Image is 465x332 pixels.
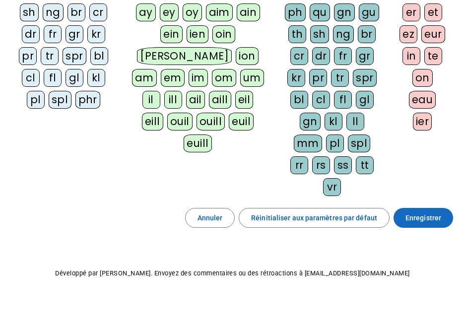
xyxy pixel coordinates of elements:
[294,134,322,152] div: mm
[358,25,376,43] div: br
[184,134,211,152] div: euill
[421,25,445,43] div: eur
[312,47,330,65] div: dr
[325,113,342,131] div: kl
[236,47,259,65] div: ion
[334,47,352,65] div: fr
[235,91,254,109] div: eil
[412,69,433,87] div: on
[334,91,352,109] div: fl
[22,25,40,43] div: dr
[197,113,225,131] div: ouill
[334,3,355,21] div: gn
[167,113,193,131] div: ouil
[424,3,442,21] div: et
[136,3,156,21] div: ay
[160,25,183,43] div: ein
[44,69,62,87] div: fl
[310,25,329,43] div: sh
[239,208,390,228] button: Réinitialiser aux paramètres par défaut
[67,3,85,21] div: br
[198,212,223,224] span: Annuler
[137,47,232,65] div: [PERSON_NAME]
[323,178,341,196] div: vr
[41,47,59,65] div: tr
[409,91,436,109] div: eau
[356,47,374,65] div: gr
[424,47,442,65] div: te
[186,91,205,109] div: ail
[353,69,377,87] div: spr
[66,69,83,87] div: gl
[312,156,330,174] div: rs
[19,47,37,65] div: pr
[187,25,209,43] div: ien
[49,91,71,109] div: spl
[356,91,374,109] div: gl
[212,25,235,43] div: oin
[333,25,354,43] div: ng
[142,113,163,131] div: eill
[326,134,344,152] div: pl
[89,3,107,21] div: cr
[290,156,308,174] div: rr
[43,3,64,21] div: ng
[20,3,39,21] div: sh
[27,91,45,109] div: pl
[288,25,306,43] div: th
[87,25,105,43] div: kr
[399,25,417,43] div: ez
[183,3,202,21] div: oy
[75,91,101,109] div: phr
[290,47,308,65] div: cr
[164,91,182,109] div: ill
[237,3,260,21] div: ain
[285,3,306,21] div: ph
[405,212,441,224] span: Enregistrer
[22,69,40,87] div: cl
[402,47,420,65] div: in
[142,91,160,109] div: il
[346,113,364,131] div: ll
[212,69,236,87] div: om
[63,47,86,65] div: spr
[160,3,179,21] div: ey
[312,91,330,109] div: cl
[189,69,208,87] div: im
[251,212,377,224] span: Réinitialiser aux paramètres par défaut
[348,134,371,152] div: spl
[413,113,432,131] div: ier
[287,69,305,87] div: kr
[132,69,157,87] div: am
[334,156,352,174] div: ss
[161,69,185,87] div: em
[229,113,254,131] div: euil
[90,47,108,65] div: bl
[8,267,457,279] p: Développé par [PERSON_NAME]. Envoyez des commentaires ou des rétroactions à [EMAIL_ADDRESS][DOMAI...
[66,25,83,43] div: gr
[240,69,264,87] div: um
[310,3,330,21] div: qu
[290,91,308,109] div: bl
[87,69,105,87] div: kl
[209,91,231,109] div: aill
[331,69,349,87] div: tr
[402,3,420,21] div: er
[359,3,379,21] div: gu
[394,208,453,228] button: Enregistrer
[185,208,235,228] button: Annuler
[300,113,321,131] div: gn
[309,69,327,87] div: pr
[44,25,62,43] div: fr
[206,3,233,21] div: aim
[356,156,374,174] div: tt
